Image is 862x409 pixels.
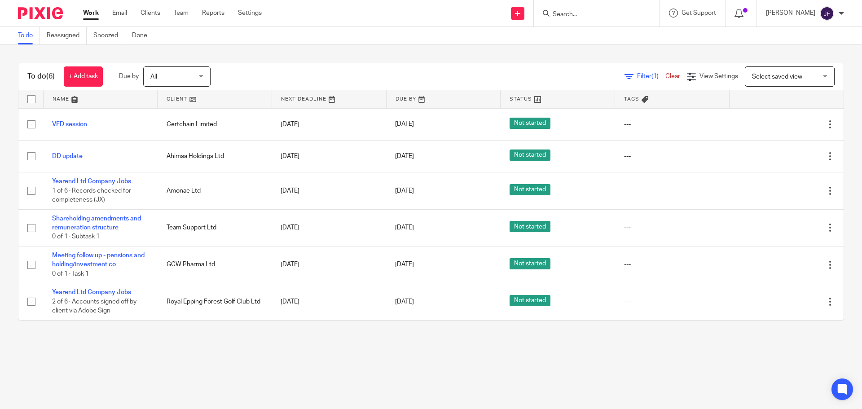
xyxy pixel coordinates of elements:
a: To do [18,27,40,44]
div: --- [624,223,721,232]
div: --- [624,186,721,195]
a: Meeting follow up - pensions and holding/investment co [52,252,145,268]
td: GCW Pharma Ltd [158,246,272,283]
span: Get Support [682,10,716,16]
a: Work [83,9,99,18]
a: DD update [52,153,83,159]
a: Done [132,27,154,44]
a: + Add task [64,66,103,87]
span: Select saved view [752,74,802,80]
a: Email [112,9,127,18]
span: All [150,74,157,80]
td: Royal Epping Forest Golf Club Ltd [158,283,272,320]
div: --- [624,297,721,306]
input: Search [552,11,633,19]
a: Clear [665,73,680,79]
td: [DATE] [272,246,386,283]
a: Settings [238,9,262,18]
span: (6) [46,73,55,80]
span: Not started [510,295,550,306]
span: 0 of 1 · Subtask 1 [52,234,100,240]
a: Reassigned [47,27,87,44]
td: [DATE] [272,108,386,140]
span: Not started [510,258,550,269]
td: [DATE] [272,172,386,209]
div: --- [624,152,721,161]
a: Shareholding amendments and remuneration structure [52,215,141,231]
span: (1) [651,73,659,79]
td: [DATE] [272,140,386,172]
a: Reports [202,9,224,18]
span: [DATE] [395,153,414,159]
span: Not started [510,150,550,161]
td: Certchain Limited [158,108,272,140]
a: Snoozed [93,27,125,44]
p: Due by [119,72,139,81]
span: Filter [637,73,665,79]
span: Not started [510,118,550,129]
td: [DATE] [272,283,386,320]
span: Not started [510,184,550,195]
span: 1 of 6 · Records checked for completeness (JX) [52,188,131,203]
a: Team [174,9,189,18]
h1: To do [27,72,55,81]
td: Amonae Ltd [158,172,272,209]
span: [DATE] [395,299,414,305]
span: [DATE] [395,121,414,128]
a: VFD session [52,121,87,128]
div: --- [624,120,721,129]
td: Team Support Ltd [158,209,272,246]
img: svg%3E [820,6,834,21]
p: [PERSON_NAME] [766,9,815,18]
span: Not started [510,221,550,232]
span: 2 of 6 · Accounts signed off by client via Adobe Sign [52,299,136,314]
span: [DATE] [395,262,414,268]
div: --- [624,260,721,269]
img: Pixie [18,7,63,19]
span: View Settings [699,73,738,79]
span: Tags [624,97,639,101]
span: [DATE] [395,188,414,194]
td: [DATE] [272,209,386,246]
a: Clients [141,9,160,18]
span: [DATE] [395,224,414,231]
a: Yearend Ltd Company Jobs [52,289,131,295]
td: Ahimsa Holdings Ltd [158,140,272,172]
span: 0 of 1 · Task 1 [52,271,89,277]
a: Yearend Ltd Company Jobs [52,178,131,185]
